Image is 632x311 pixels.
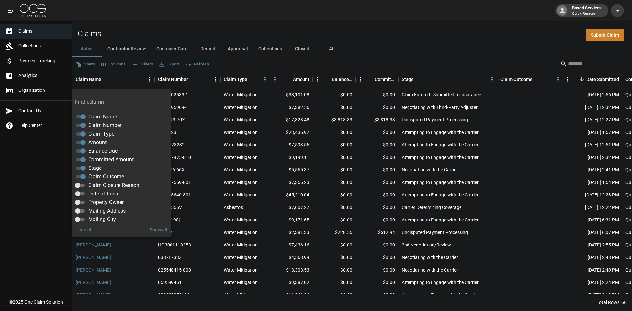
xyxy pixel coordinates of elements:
div: Committed Amount [375,70,395,89]
div: Negotiating with the Carrier [402,167,458,173]
div: [DATE] 2:55 PM [563,239,622,251]
div: [DATE] 2:56 PM [563,89,622,101]
div: HO3001118353 [158,242,191,248]
button: Export [158,59,181,69]
div: Search [560,59,631,70]
span: Organization [18,87,67,94]
div: Asbestos [224,204,243,211]
div: [DATE] 12:27 PM [563,114,622,126]
div: $0.00 [355,276,398,289]
button: Sort [188,75,197,84]
div: $0.00 [355,89,398,101]
div: $0.00 [313,264,355,276]
div: Negotiating with the Carrier [402,254,458,261]
div: Water Mitigation [224,229,258,236]
div: $0.00 [355,201,398,214]
div: $0.00 [355,151,398,164]
button: Denied [193,41,223,57]
div: Water Mitigation [224,267,258,273]
div: Negotiating with the Carrier [402,267,458,273]
span: Stage [88,164,102,172]
div: $3,818.33 [355,114,398,126]
span: Committed Amount [88,156,134,164]
div: $13,303.53 [270,264,313,276]
div: Attempting to Engage with the Carrier [402,142,479,148]
button: All [317,41,347,57]
button: Menu [553,74,563,84]
span: Claim Outcome [88,173,124,181]
div: Balance Due [332,70,352,89]
span: Claim Closure Reason [88,181,139,189]
div: Select columns [72,89,171,237]
span: Balance Due [88,147,118,155]
div: [DATE] 6:07 PM [563,226,622,239]
div: $0.00 [313,201,355,214]
button: Menu [355,74,365,84]
div: [DATE] 2:48 PM [563,251,622,264]
button: Active [72,41,102,57]
span: Amount [88,139,107,146]
span: Mailing City [88,216,116,223]
span: Collections [18,42,67,49]
button: Show filters [130,59,155,70]
div: $0.00 [313,189,355,201]
div: Stage [402,70,414,89]
div: Attempting to Engage with the Carrier [402,179,479,186]
div: $0.00 [355,139,398,151]
div: Stage [398,70,497,89]
button: Hide all [74,224,95,236]
div: Water Mitigation [224,254,258,261]
div: Date Submitted [563,70,622,89]
div: $0.00 [355,164,398,176]
div: Attempting to Engage with the Carrier [402,217,479,223]
div: Attempting to Engage with the Carrier [402,154,479,161]
h2: Claims [78,29,101,39]
div: Claim Type [221,70,270,89]
div: [DATE] 2:18 PM [563,289,622,301]
div: Undisputed Payment Processing [402,229,468,236]
div: #059723232 [158,142,185,148]
div: $0.00 [313,176,355,189]
div: $7,607.27 [270,201,313,214]
div: Claim Name [72,70,155,89]
button: Sort [365,75,375,84]
div: Amount [270,70,313,89]
div: $7,382.56 [270,101,313,114]
span: Property Owner [88,198,124,206]
div: $45,210.04 [270,189,313,201]
div: $7,356.23 [270,176,313,189]
button: Customer Care [151,41,193,57]
div: Attempting to Engage with the Carrier [402,292,479,298]
button: Menu [145,74,155,84]
a: Submit Claim [586,29,624,41]
div: $7,593.56 [270,139,313,151]
div: Water Mitigation [224,192,258,198]
div: Water Mitigation [224,279,258,286]
div: [DATE] 6:31 PM [563,214,622,226]
button: Views [74,59,97,69]
div: 2nd Negotiation/Review [402,242,451,248]
div: $38,101.08 [270,89,313,101]
div: Balance Due [313,70,355,89]
div: Water Mitigation [224,167,258,173]
div: $228.55 [313,226,355,239]
div: Attempting to Engage with the Carrier [402,192,479,198]
div: $0.00 [313,126,355,139]
div: $3,818.33 [313,114,355,126]
div: $4,568.99 [270,251,313,264]
div: Water Mitigation [224,242,258,248]
span: Claim Type [88,130,114,138]
a: [PERSON_NAME] [76,254,111,261]
div: Amount [293,70,309,89]
button: Refresh [184,59,211,69]
div: Date Submitted [586,70,619,89]
div: $512.94 [355,226,398,239]
span: Claim Number [88,121,121,129]
button: Sort [414,75,423,84]
div: [DATE] 1:57 PM [563,126,622,139]
div: Committed Amount [355,70,398,89]
div: 059599461 [158,279,182,286]
div: [DATE] 12:32 PM [563,101,622,114]
div: Total Rows: 66 [597,299,627,306]
div: Claim Outcome [497,70,563,89]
